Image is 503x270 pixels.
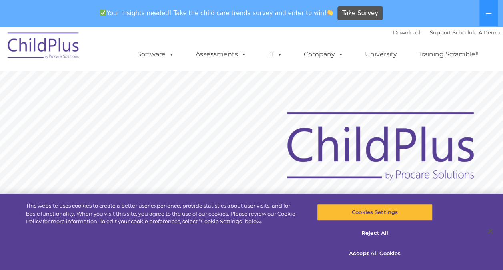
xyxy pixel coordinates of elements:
a: University [357,46,405,62]
a: Software [129,46,182,62]
a: Assessments [188,46,255,62]
button: Reject All [317,225,433,242]
img: ChildPlus by Procare Solutions [4,27,84,67]
img: ✅ [100,10,106,16]
a: Download [393,29,420,36]
font: | [393,29,500,36]
a: Schedule A Demo [453,29,500,36]
a: Company [296,46,352,62]
button: Cookies Settings [317,204,433,221]
span: Take Survey [342,6,378,20]
a: Take Survey [337,6,383,20]
div: This website uses cookies to create a better user experience, provide statistics about user visit... [26,202,302,226]
img: 👏 [327,10,333,16]
a: Training Scramble!! [410,46,487,62]
button: Close [481,222,499,240]
button: Accept All Cookies [317,245,433,262]
span: Your insights needed! Take the child care trends survey and enter to win! [97,5,337,21]
a: Support [430,29,451,36]
a: IT [260,46,291,62]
